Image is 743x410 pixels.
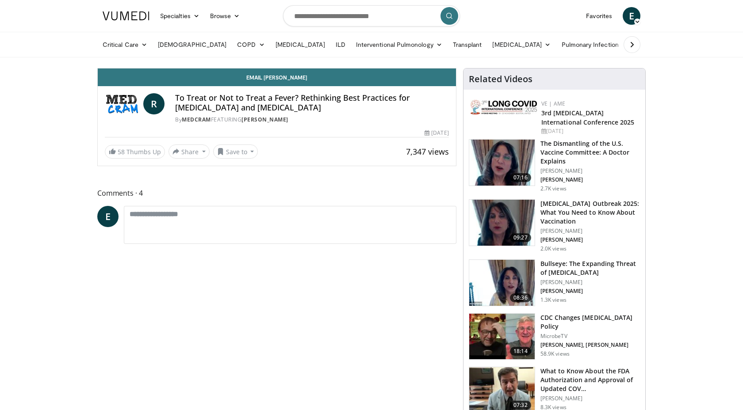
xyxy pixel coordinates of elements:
[623,7,640,25] a: E
[97,36,153,53] a: Critical Care
[540,279,640,286] p: [PERSON_NAME]
[175,93,448,112] h4: To Treat or Not to Treat a Fever? Rethinking Best Practices for [MEDICAL_DATA] and [MEDICAL_DATA]
[540,342,640,349] p: [PERSON_NAME], [PERSON_NAME]
[471,100,537,114] img: a2792a71-925c-4fc2-b8ef-8d1b21aec2f7.png.150x105_q85_autocrop_double_scale_upscale_version-0.2.jpg
[510,401,531,410] span: 07:32
[540,288,640,295] p: [PERSON_NAME]
[469,260,535,306] img: 3e523bea-8404-47cd-94ff-e9df02937649.150x105_q85_crop-smart_upscale.jpg
[541,127,638,135] div: [DATE]
[469,139,640,192] a: 07:16 The Dismantling of the U.S. Vaccine Committee: A Doctor Explains [PERSON_NAME] [PERSON_NAME...
[213,144,258,159] button: Save to
[469,200,535,246] img: cb849956-5493-434f-b366-35d5bcdf67c0.150x105_q85_crop-smart_upscale.jpg
[540,176,640,183] p: [PERSON_NAME]
[143,93,165,114] a: R
[510,173,531,182] span: 07:16
[510,293,531,302] span: 08:36
[351,36,448,53] a: Interventional Pulmonology
[469,199,640,252] a: 09:27 [MEDICAL_DATA] Outbreak 2025: What You Need to Know About Vaccination [PERSON_NAME] [PERSON...
[425,129,448,137] div: [DATE]
[487,36,556,53] a: [MEDICAL_DATA]
[540,185,567,192] p: 2.7K views
[175,116,448,124] div: By FEATURING
[510,233,531,242] span: 09:27
[469,140,535,186] img: a19d1ff2-1eb0-405f-ba73-fc044c354596.150x105_q85_crop-smart_upscale.jpg
[540,228,640,235] p: [PERSON_NAME]
[541,100,565,107] a: VE | AME
[448,36,487,53] a: Transplant
[556,36,633,53] a: Pulmonary Infection
[182,116,211,123] a: MedCram
[169,144,210,159] button: Share
[540,296,567,304] p: 1.3K views
[469,313,640,360] a: 18:14 CDC Changes [MEDICAL_DATA] Policy MicrobeTV [PERSON_NAME], [PERSON_NAME] 58.9K views
[540,333,640,340] p: MicrobeTV
[469,74,532,84] h4: Related Videos
[97,206,119,227] a: E
[155,7,205,25] a: Specialties
[540,236,640,243] p: [PERSON_NAME]
[98,68,456,86] a: Email [PERSON_NAME]
[241,116,288,123] a: [PERSON_NAME]
[97,187,456,199] span: Comments 4
[540,395,640,402] p: [PERSON_NAME]
[103,11,149,20] img: VuMedi Logo
[105,93,140,114] img: MedCram
[118,148,125,156] span: 58
[581,7,617,25] a: Favorites
[330,36,351,53] a: ILD
[540,350,570,357] p: 58.9K views
[540,245,567,252] p: 2.0K views
[540,167,640,175] p: [PERSON_NAME]
[469,314,535,360] img: 72ac0e37-d809-477d-957a-85a66e49561a.150x105_q85_crop-smart_upscale.jpg
[232,36,270,53] a: COPD
[283,5,460,27] input: Search topics, interventions
[205,7,245,25] a: Browse
[469,259,640,306] a: 08:36 Bullseye: The Expanding Threat of [MEDICAL_DATA] [PERSON_NAME] [PERSON_NAME] 1.3K views
[540,367,640,393] h3: What to Know About the FDA Authorization and Approval of Updated COV…
[153,36,232,53] a: [DEMOGRAPHIC_DATA]
[406,146,449,157] span: 7,347 views
[541,109,635,126] a: 3rd [MEDICAL_DATA] International Conference 2025
[510,347,531,356] span: 18:14
[270,36,330,53] a: [MEDICAL_DATA]
[105,145,165,159] a: 58 Thumbs Up
[540,313,640,331] h3: CDC Changes [MEDICAL_DATA] Policy
[540,199,640,226] h3: [MEDICAL_DATA] Outbreak 2025: What You Need to Know About Vaccination
[540,139,640,166] h3: The Dismantling of the U.S. Vaccine Committee: A Doctor Explains
[540,259,640,277] h3: Bullseye: The Expanding Threat of [MEDICAL_DATA]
